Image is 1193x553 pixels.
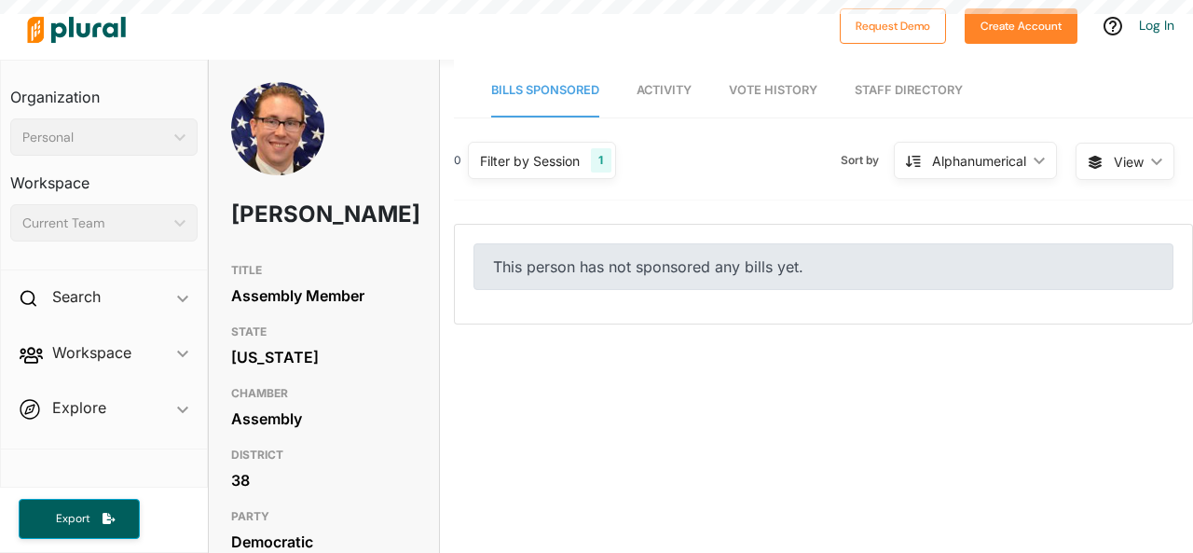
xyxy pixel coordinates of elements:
[52,286,101,307] h2: Search
[729,83,817,97] span: Vote History
[840,15,946,35] a: Request Demo
[10,70,198,111] h3: Organization
[841,152,894,169] span: Sort by
[729,64,817,118] a: Vote History
[965,15,1077,35] a: Create Account
[231,187,343,242] h1: [PERSON_NAME]
[231,505,417,528] h3: PARTY
[10,156,198,197] h3: Workspace
[231,82,324,218] img: Headshot of Chris Tully
[840,8,946,44] button: Request Demo
[491,64,599,118] a: Bills Sponsored
[231,259,417,282] h3: TITLE
[43,511,103,527] span: Export
[965,8,1077,44] button: Create Account
[637,64,692,118] a: Activity
[19,499,140,539] button: Export
[231,444,417,466] h3: DISTRICT
[22,214,167,233] div: Current Team
[637,83,692,97] span: Activity
[491,83,599,97] span: Bills Sponsored
[231,343,417,371] div: [US_STATE]
[231,405,417,433] div: Assembly
[231,466,417,494] div: 38
[855,64,963,118] a: Staff Directory
[231,321,417,343] h3: STATE
[231,382,417,405] h3: CHAMBER
[473,243,1173,290] div: This person has not sponsored any bills yet.
[1139,17,1174,34] a: Log In
[231,282,417,310] div: Assembly Member
[591,148,610,173] div: 1
[454,152,461,169] div: 0
[22,128,167,147] div: Personal
[932,151,1026,171] div: Alphanumerical
[480,151,580,171] div: Filter by Session
[1114,152,1144,172] span: View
